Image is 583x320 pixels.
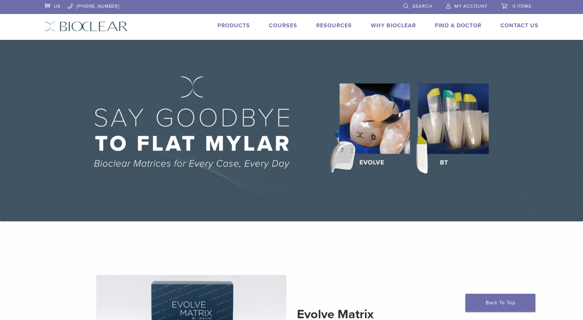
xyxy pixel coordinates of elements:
a: Products [217,22,250,29]
a: Contact Us [500,22,539,29]
span: 0 items [513,3,532,9]
img: Bioclear [45,21,128,31]
span: Search [412,3,432,9]
span: My Account [454,3,487,9]
a: Find A Doctor [435,22,481,29]
a: Resources [316,22,352,29]
a: Back To Top [465,294,535,312]
a: Why Bioclear [371,22,416,29]
a: Courses [269,22,297,29]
